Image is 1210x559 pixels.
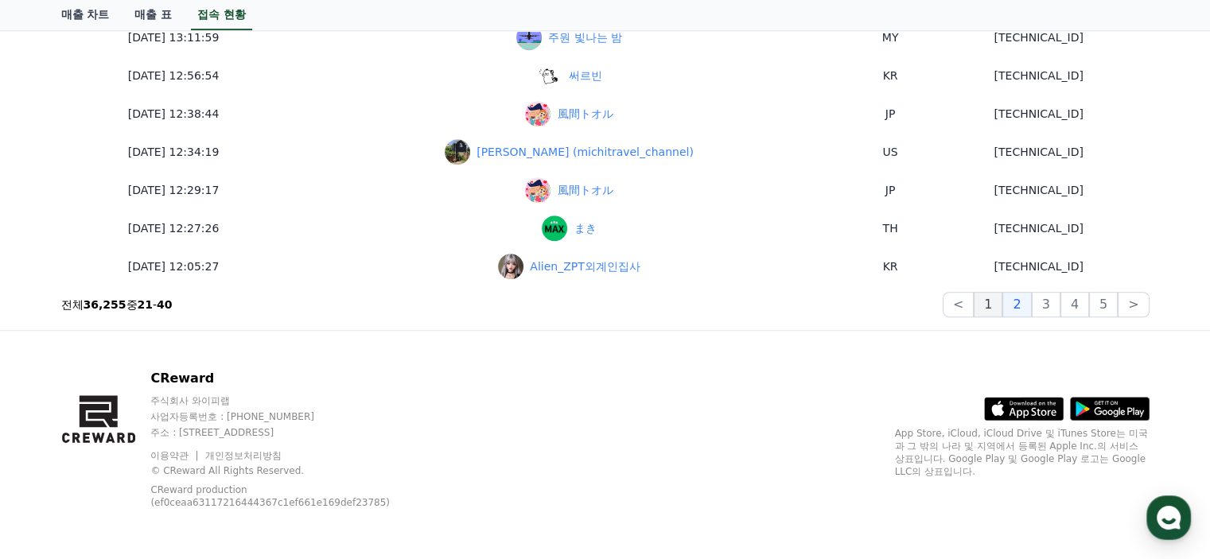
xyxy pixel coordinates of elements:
p: © CReward All Rights Reserved. [150,464,430,477]
td: US [852,133,928,171]
td: [TECHNICAL_ID] [928,247,1150,285]
span: Settings [235,451,274,464]
td: [TECHNICAL_ID] [928,18,1150,56]
td: [TECHNICAL_ID] [928,171,1150,209]
button: 2 [1002,292,1031,317]
td: KR [852,247,928,285]
td: [TECHNICAL_ID] [928,95,1150,133]
a: 風間トオル [557,106,613,122]
button: 5 [1089,292,1118,317]
img: 써르빈 [536,63,562,88]
td: [TECHNICAL_ID] [928,209,1150,247]
a: まき [574,220,596,237]
td: JP [852,95,928,133]
span: Messages [132,452,179,464]
span: [DATE] 13:11:59 [68,29,280,46]
button: > [1118,292,1149,317]
a: Settings [205,427,305,467]
span: [DATE] 12:05:27 [68,258,280,275]
p: 전체 중 - [61,297,173,312]
span: [DATE] 12:34:19 [68,144,280,161]
img: Michi H (michitravel_channel) [445,139,470,165]
p: 주식회사 와이피랩 [150,394,430,407]
td: TH [852,209,928,247]
a: 개인정보처리방침 [205,450,282,461]
td: MY [852,18,928,56]
td: [TECHNICAL_ID] [928,133,1150,171]
button: 1 [974,292,1002,317]
p: 주소 : [STREET_ADDRESS] [150,426,430,439]
button: 3 [1032,292,1060,317]
td: [TECHNICAL_ID] [928,56,1150,95]
a: Alien_ZPT외계인집사 [530,258,640,275]
p: App Store, iCloud, iCloud Drive 및 iTunes Store는 미국과 그 밖의 나라 및 지역에서 등록된 Apple Inc.의 서비스 상표입니다. Goo... [895,427,1150,478]
a: Messages [105,427,205,467]
span: [DATE] 12:38:44 [68,106,280,122]
a: [PERSON_NAME] (michitravel_channel) [477,144,694,161]
td: JP [852,171,928,209]
strong: 21 [138,298,153,311]
span: [DATE] 12:56:54 [68,68,280,84]
a: 주원 빛나는 밤 [548,29,622,46]
p: CReward [150,369,430,388]
img: 風間トオル [525,101,551,126]
button: < [943,292,974,317]
strong: 40 [157,298,172,311]
span: [DATE] 12:29:17 [68,182,280,199]
p: CReward production (ef0ceaa63117216444367c1ef661e169def23785) [150,483,405,509]
span: [DATE] 12:27:26 [68,220,280,237]
a: 風間トオル [557,182,613,199]
strong: 36,255 [84,298,126,311]
img: Alien_ZPT외계인집사 [498,254,523,279]
img: 風間トオル [525,177,551,203]
p: 사업자등록번호 : [PHONE_NUMBER] [150,410,430,423]
a: Home [5,427,105,467]
a: 써르빈 [568,68,601,84]
td: KR [852,56,928,95]
span: Home [41,451,68,464]
a: 이용약관 [150,450,200,461]
img: まき [542,215,567,241]
button: 4 [1060,292,1089,317]
img: 주원 빛나는 밤 [516,25,542,50]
